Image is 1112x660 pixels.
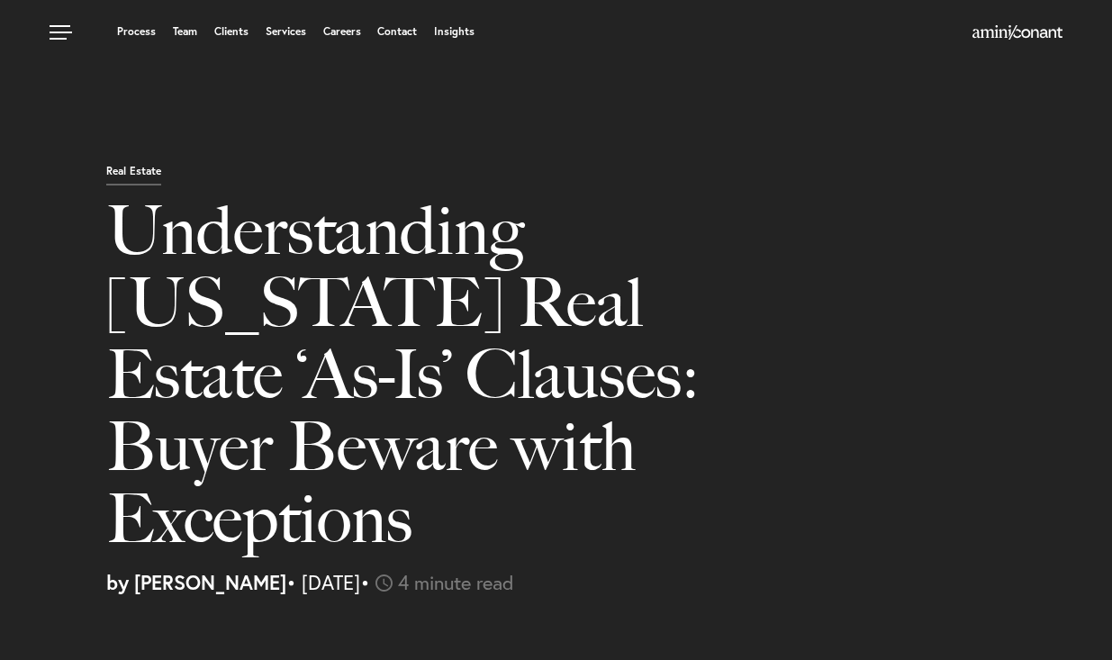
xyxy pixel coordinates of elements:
[972,26,1062,41] a: Home
[398,569,514,595] span: 4 minute read
[434,26,475,37] a: Insights
[173,26,197,37] a: Team
[106,194,800,573] h1: Understanding [US_STATE] Real Estate ‘As-Is’ Clauses: Buyer Beware with Exceptions
[106,573,1098,592] p: • [DATE]
[377,26,417,37] a: Contact
[266,26,306,37] a: Services
[375,574,393,592] img: icon-time-light.svg
[972,25,1062,40] img: Amini & Conant
[323,26,361,37] a: Careers
[106,569,286,595] strong: by [PERSON_NAME]
[117,26,156,37] a: Process
[360,569,370,595] span: •
[106,166,161,185] p: Real Estate
[214,26,249,37] a: Clients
